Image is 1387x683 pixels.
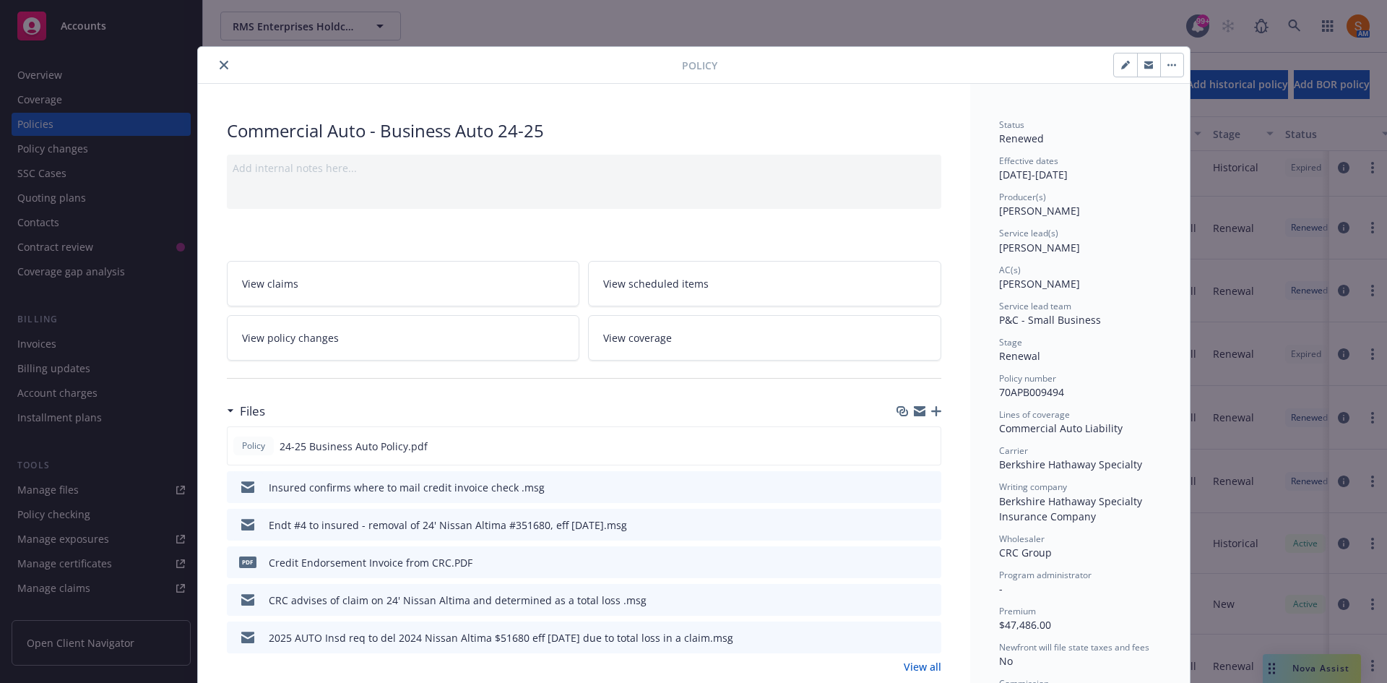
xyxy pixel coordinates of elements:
[999,204,1080,218] span: [PERSON_NAME]
[922,630,936,645] button: preview file
[603,330,672,345] span: View coverage
[999,569,1092,581] span: Program administrator
[999,119,1024,131] span: Status
[239,557,256,567] span: PDF
[242,330,339,345] span: View policy changes
[999,349,1040,363] span: Renewal
[999,494,1145,523] span: Berkshire Hathaway Specialty Insurance Company
[999,227,1058,239] span: Service lead(s)
[999,618,1051,632] span: $47,486.00
[999,132,1044,145] span: Renewed
[922,555,936,570] button: preview file
[227,261,580,306] a: View claims
[227,402,265,421] div: Files
[999,605,1036,617] span: Premium
[904,659,941,674] a: View all
[269,630,733,645] div: 2025 AUTO Insd req to del 2024 Nissan Altima $51680 eff [DATE] due to total loss in a claim.msg
[922,439,935,454] button: preview file
[588,261,941,306] a: View scheduled items
[999,155,1161,182] div: [DATE] - [DATE]
[999,421,1161,436] div: Commercial Auto Liability
[999,372,1056,385] span: Policy number
[999,654,1013,668] span: No
[215,56,233,74] button: close
[240,402,265,421] h3: Files
[999,191,1046,203] span: Producer(s)
[227,315,580,361] a: View policy changes
[999,641,1149,653] span: Newfront will file state taxes and fees
[999,155,1058,167] span: Effective dates
[899,593,911,608] button: download file
[899,439,910,454] button: download file
[999,546,1052,559] span: CRC Group
[999,336,1022,348] span: Stage
[242,276,298,291] span: View claims
[239,439,268,452] span: Policy
[999,458,1142,471] span: Berkshire Hathaway Specialty
[922,593,936,608] button: preview file
[999,277,1080,291] span: [PERSON_NAME]
[899,517,911,533] button: download file
[999,444,1028,457] span: Carrier
[999,481,1067,493] span: Writing company
[269,593,647,608] div: CRC advises of claim on 24' Nissan Altima and determined as a total loss .msg
[922,517,936,533] button: preview file
[999,264,1021,276] span: AC(s)
[922,480,936,495] button: preview file
[603,276,709,291] span: View scheduled items
[999,300,1071,312] span: Service lead team
[269,480,545,495] div: Insured confirms where to mail credit invoice check .msg
[588,315,941,361] a: View coverage
[999,533,1045,545] span: Wholesaler
[682,58,717,73] span: Policy
[269,555,472,570] div: Credit Endorsement Invoice from CRC.PDF
[999,582,1003,596] span: -
[280,439,428,454] span: 24-25 Business Auto Policy.pdf
[899,480,911,495] button: download file
[999,385,1064,399] span: 70APB009494
[999,241,1080,254] span: [PERSON_NAME]
[899,630,911,645] button: download file
[899,555,911,570] button: download file
[999,313,1101,327] span: P&C - Small Business
[999,408,1070,421] span: Lines of coverage
[227,119,941,143] div: Commercial Auto - Business Auto 24-25
[269,517,627,533] div: Endt #4 to insured - removal of 24' Nissan Altima #351680, eff [DATE].msg
[233,160,936,176] div: Add internal notes here...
